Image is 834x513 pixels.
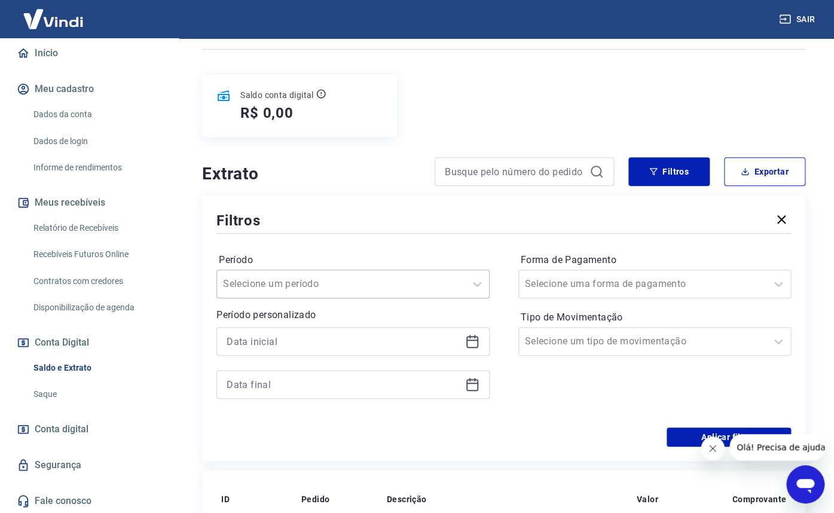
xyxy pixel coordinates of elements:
[724,157,805,186] button: Exportar
[29,242,164,267] a: Recebíveis Futuros Online
[14,416,164,442] a: Conta digital
[14,452,164,478] a: Segurança
[29,269,164,294] a: Contratos com credores
[786,465,824,503] iframe: Botão para abrir a janela de mensagens
[219,253,487,267] label: Período
[7,8,100,18] span: Olá! Precisa de ajuda?
[29,295,164,320] a: Disponibilização de agenda
[14,329,164,356] button: Conta Digital
[637,493,658,505] p: Valor
[216,308,490,322] p: Período personalizado
[387,493,427,505] p: Descrição
[29,155,164,180] a: Informe de rendimentos
[29,102,164,127] a: Dados da conta
[240,89,314,101] p: Saldo conta digital
[521,310,789,325] label: Tipo de Movimentação
[29,129,164,154] a: Dados de login
[14,1,92,37] img: Vindi
[14,76,164,102] button: Meu cadastro
[667,427,791,447] button: Aplicar filtros
[701,436,725,460] iframe: Fechar mensagem
[14,190,164,216] button: Meus recebíveis
[221,493,230,505] p: ID
[628,157,710,186] button: Filtros
[240,103,294,123] h5: R$ 0,00
[445,163,585,181] input: Busque pelo número do pedido
[216,211,261,230] h5: Filtros
[732,493,786,505] p: Comprovante
[29,382,164,407] a: Saque
[521,253,789,267] label: Forma de Pagamento
[301,493,329,505] p: Pedido
[227,332,460,350] input: Data inicial
[202,162,420,186] h4: Extrato
[729,434,824,460] iframe: Mensagem da empresa
[29,216,164,240] a: Relatório de Recebíveis
[227,375,460,393] input: Data final
[14,40,164,66] a: Início
[777,8,820,30] button: Sair
[35,421,88,438] span: Conta digital
[29,356,164,380] a: Saldo e Extrato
